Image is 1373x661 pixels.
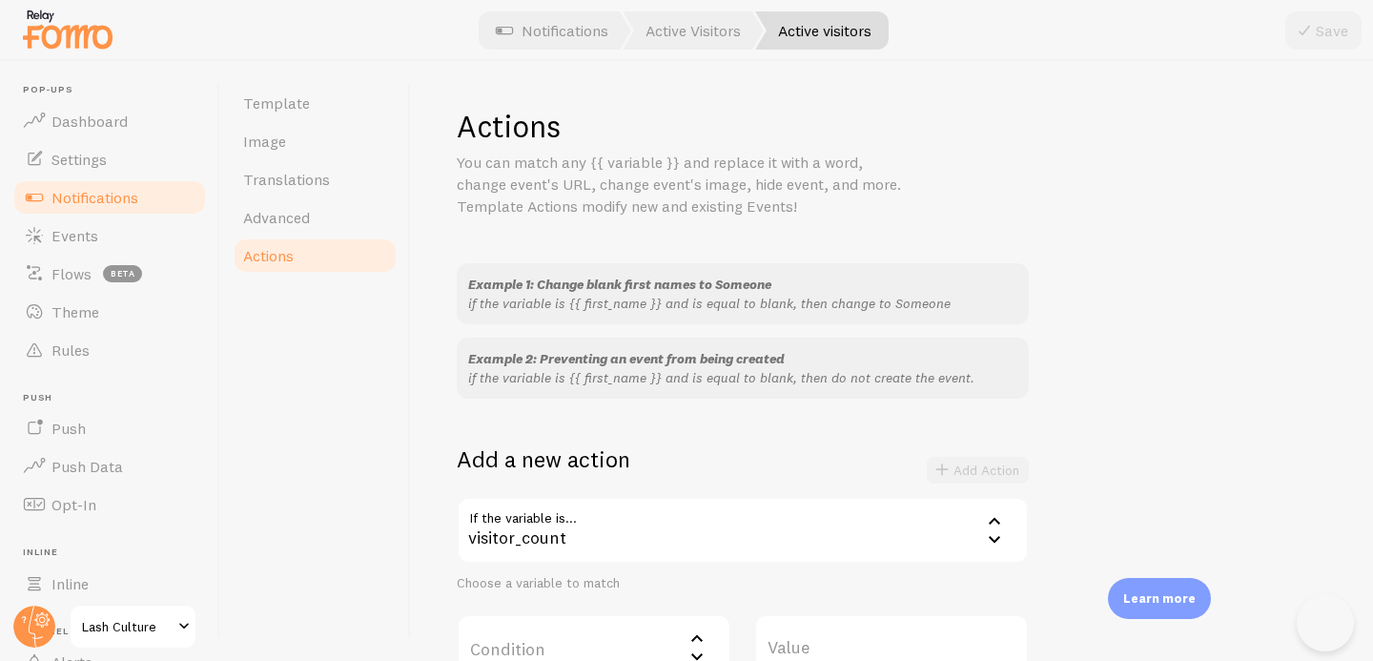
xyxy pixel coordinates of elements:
a: Flows beta [11,255,208,293]
a: Lash Culture [69,604,197,650]
p: if the variable is {{ first_name }} and is equal to blank, then do not create the event. [468,368,1017,387]
span: Inline [51,574,89,593]
iframe: Help Scout Beacon - Open [1297,594,1354,651]
a: Push [11,409,208,447]
span: Pop-ups [23,84,208,96]
p: Learn more [1123,589,1196,608]
a: Notifications [11,178,208,217]
span: Flows [51,264,92,283]
span: Example 2: Preventing an event from being created [468,350,785,367]
a: Rules [11,331,208,369]
a: Advanced [232,198,399,237]
span: Rules [51,341,90,360]
span: Advanced [243,208,310,227]
p: if the variable is {{ first_name }} and is equal to blank, then change to Someone [468,294,1017,313]
a: Template [232,84,399,122]
span: Dashboard [51,112,128,131]
span: Opt-In [51,495,96,514]
span: Image [243,132,286,151]
span: Notifications [51,188,138,207]
a: Push Data [11,447,208,485]
a: Image [232,122,399,160]
span: Push Data [51,457,123,476]
span: Push [51,419,86,438]
a: Events [11,217,208,255]
div: visitor_count [457,497,1029,564]
span: Lash Culture [82,615,173,638]
span: Actions [243,246,294,265]
a: Dashboard [11,102,208,140]
h2: Add a new action [457,444,630,474]
div: Choose a variable to match [457,575,1029,592]
span: Push [23,392,208,404]
a: Inline [11,565,208,603]
img: fomo-relay-logo-orange.svg [20,5,115,53]
div: Learn more [1108,578,1211,619]
iframe: Help Scout Beacon - Messages and Notifications [1057,415,1364,594]
a: Actions [232,237,399,275]
a: Settings [11,140,208,178]
a: Translations [232,160,399,198]
span: beta [103,265,142,282]
span: Theme [51,302,99,321]
span: Example 1: Change blank first names to Someone [468,276,771,293]
a: Theme [11,293,208,331]
h1: Actions [457,107,1327,146]
span: Inline [23,547,208,559]
span: Template [243,93,310,113]
a: Opt-In [11,485,208,524]
span: Events [51,226,98,245]
span: Settings [51,150,107,169]
span: Translations [243,170,330,189]
p: You can match any {{ variable }} and replace it with a word, change event's URL, change event's i... [457,152,914,217]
